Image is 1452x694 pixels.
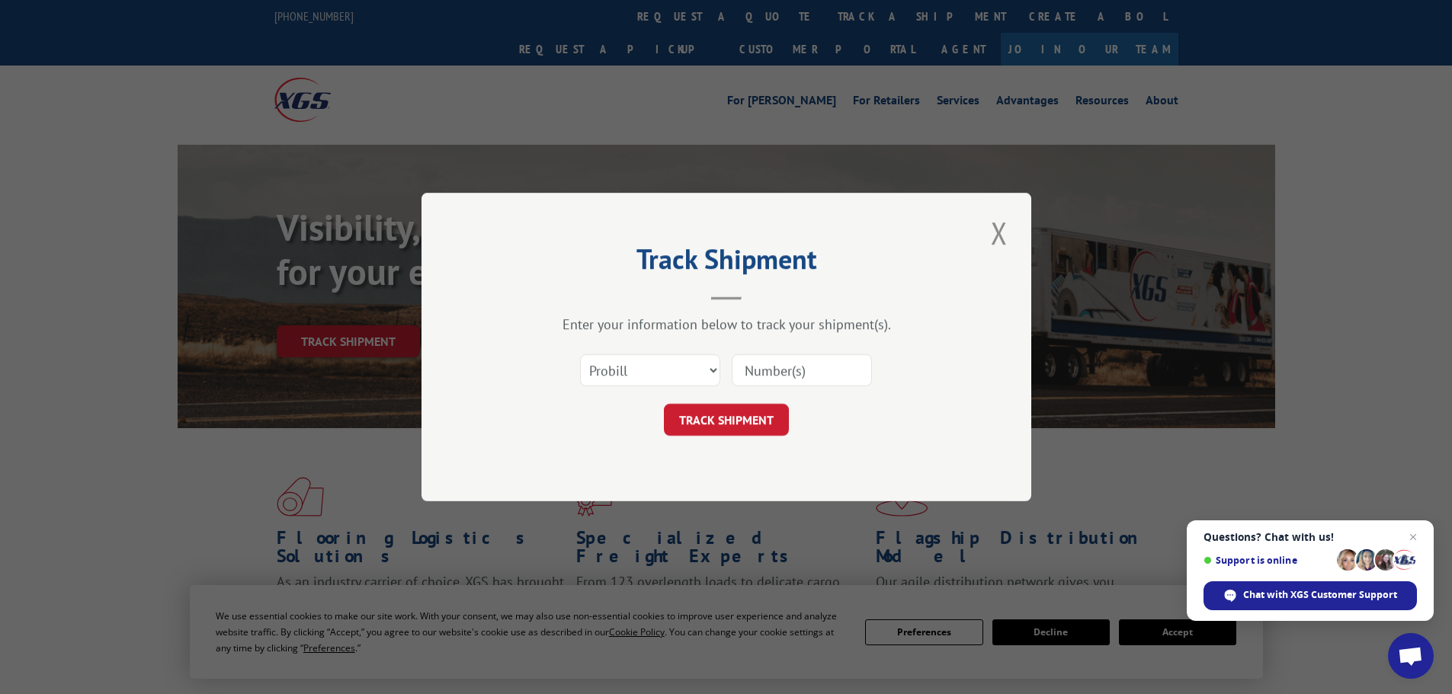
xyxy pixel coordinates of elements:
[1204,581,1417,610] span: Chat with XGS Customer Support
[1204,531,1417,543] span: Questions? Chat with us!
[498,315,955,333] div: Enter your information below to track your shipment(s).
[1204,555,1332,566] span: Support is online
[1243,588,1397,602] span: Chat with XGS Customer Support
[732,354,872,386] input: Number(s)
[498,248,955,277] h2: Track Shipment
[986,212,1012,254] button: Close modal
[664,404,789,436] button: TRACK SHIPMENT
[1388,633,1434,679] a: Open chat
